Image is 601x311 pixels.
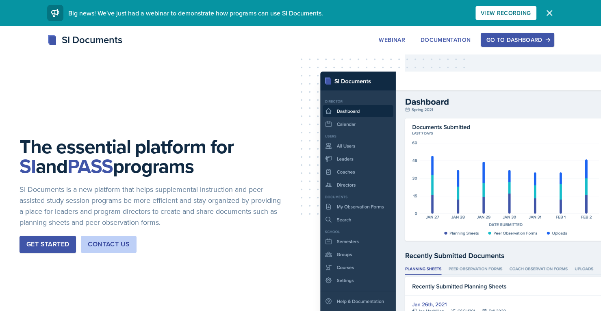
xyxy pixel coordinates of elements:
div: Webinar [379,37,405,43]
button: View Recording [475,6,536,20]
div: Get Started [26,239,69,249]
div: SI Documents [47,33,122,47]
div: View Recording [481,10,531,16]
div: Documentation [421,37,471,43]
button: Get Started [20,236,76,253]
span: Big news! We've just had a webinar to demonstrate how programs can use SI Documents. [68,9,323,17]
button: Contact Us [81,236,137,253]
div: Contact Us [88,239,130,249]
button: Webinar [373,33,410,47]
div: Go to Dashboard [486,37,549,43]
button: Go to Dashboard [481,33,554,47]
button: Documentation [415,33,476,47]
